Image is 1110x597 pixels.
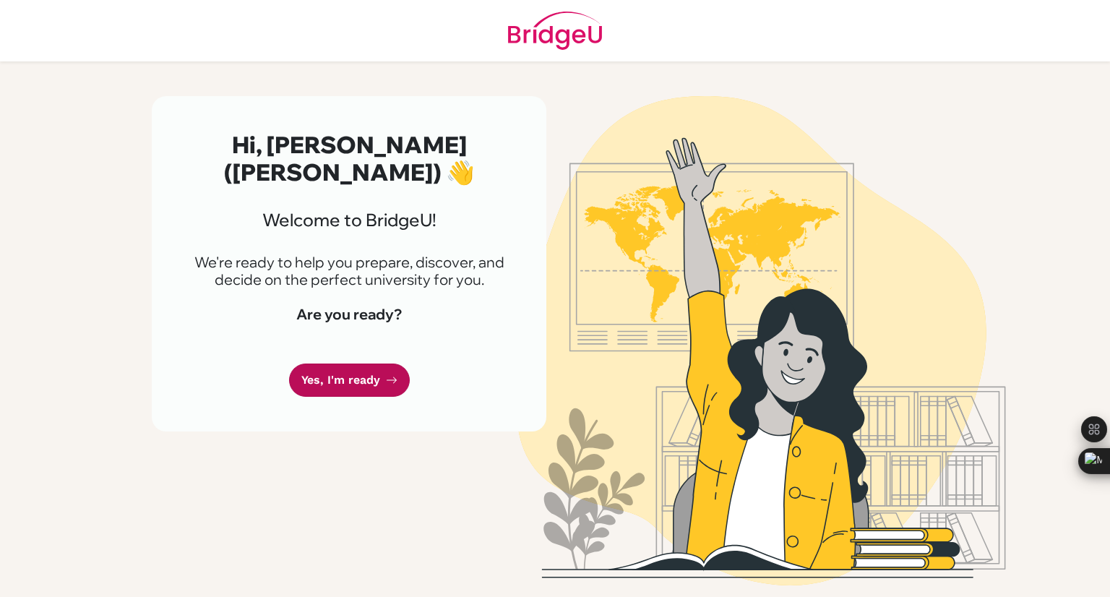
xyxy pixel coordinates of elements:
h2: Hi, [PERSON_NAME] ([PERSON_NAME]) 👋 [186,131,512,186]
p: We're ready to help you prepare, discover, and decide on the perfect university for you. [186,254,512,288]
h4: Are you ready? [186,306,512,323]
h3: Welcome to BridgeU! [186,210,512,231]
a: Yes, I'm ready [289,364,410,398]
